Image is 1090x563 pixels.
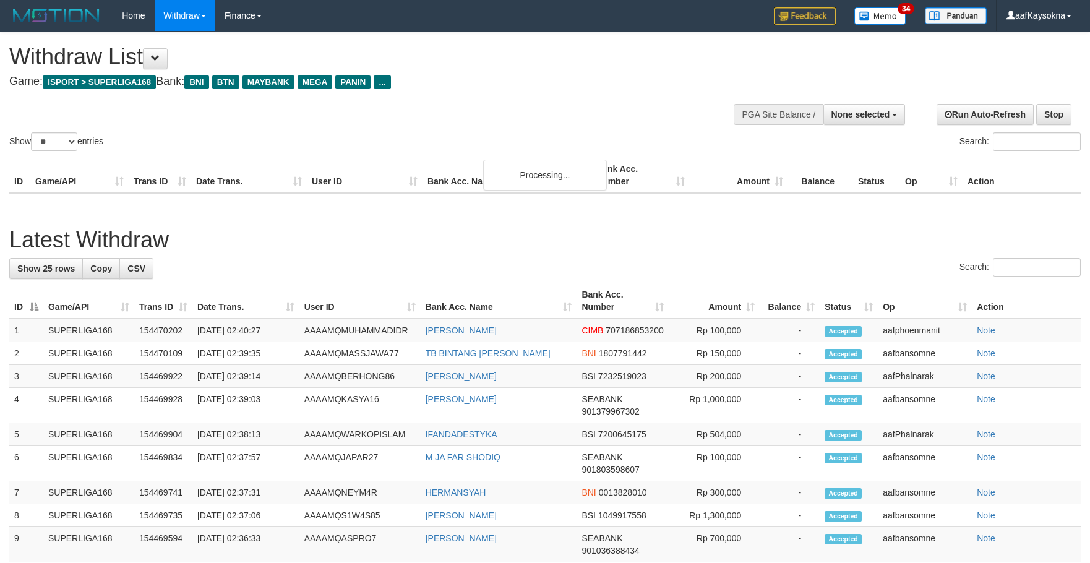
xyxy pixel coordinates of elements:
h1: Withdraw List [9,45,715,69]
td: 2 [9,342,43,365]
td: - [760,481,820,504]
th: Balance: activate to sort column ascending [760,283,820,319]
th: Op: activate to sort column ascending [878,283,972,319]
a: Note [977,488,995,497]
span: Accepted [825,349,862,359]
span: Accepted [825,372,862,382]
a: [PERSON_NAME] [426,533,497,543]
th: Op [900,158,963,193]
img: MOTION_logo.png [9,6,103,25]
td: aafbansomne [878,446,972,481]
td: AAAAMQKASYA16 [299,388,421,423]
th: ID [9,158,30,193]
span: CSV [127,264,145,273]
td: 4 [9,388,43,423]
span: MAYBANK [242,75,294,89]
a: Note [977,510,995,520]
span: PANIN [335,75,371,89]
td: - [760,342,820,365]
td: 154469904 [134,423,192,446]
th: User ID [307,158,423,193]
td: Rp 300,000 [669,481,760,504]
th: Status [853,158,900,193]
th: ID: activate to sort column descending [9,283,43,319]
td: SUPERLIGA168 [43,365,134,388]
span: BNI [184,75,208,89]
th: User ID: activate to sort column ascending [299,283,421,319]
th: Amount: activate to sort column ascending [669,283,760,319]
td: Rp 1,300,000 [669,504,760,527]
span: Copy 707186853200 to clipboard [606,325,663,335]
td: Rp 504,000 [669,423,760,446]
a: IFANDADESTYKA [426,429,497,439]
th: Game/API: activate to sort column ascending [43,283,134,319]
td: AAAAMQASPRO7 [299,527,421,562]
span: SEABANK [581,533,622,543]
th: Balance [788,158,853,193]
td: AAAAMQNEYM4R [299,481,421,504]
span: SEABANK [581,452,622,462]
a: Note [977,325,995,335]
th: Date Trans.: activate to sort column ascending [192,283,299,319]
td: 7 [9,481,43,504]
span: Copy 7200645175 to clipboard [598,429,646,439]
span: Copy 0013828010 to clipboard [599,488,647,497]
td: Rp 100,000 [669,446,760,481]
span: Copy 1807791442 to clipboard [599,348,647,358]
span: MEGA [298,75,333,89]
td: 8 [9,504,43,527]
span: CIMB [581,325,603,335]
td: SUPERLIGA168 [43,388,134,423]
h4: Game: Bank: [9,75,715,88]
h1: Latest Withdraw [9,228,1081,252]
span: BSI [581,371,596,381]
a: Stop [1036,104,1071,125]
span: Accepted [825,534,862,544]
td: SUPERLIGA168 [43,423,134,446]
td: SUPERLIGA168 [43,481,134,504]
span: BSI [581,510,596,520]
td: aafbansomne [878,527,972,562]
a: Note [977,452,995,462]
span: BSI [581,429,596,439]
td: - [760,388,820,423]
th: Bank Acc. Name: activate to sort column ascending [421,283,577,319]
td: 154469741 [134,481,192,504]
a: Note [977,371,995,381]
td: Rp 700,000 [669,527,760,562]
img: Button%20Memo.svg [854,7,906,25]
td: AAAAMQMUHAMMADIDR [299,319,421,342]
label: Search: [959,258,1081,277]
th: Amount [690,158,788,193]
a: Note [977,533,995,543]
td: AAAAMQJAPAR27 [299,446,421,481]
td: 154470109 [134,342,192,365]
td: [DATE] 02:39:35 [192,342,299,365]
td: AAAAMQMASSJAWA77 [299,342,421,365]
span: None selected [831,110,890,119]
th: Game/API [30,158,129,193]
td: aafbansomne [878,481,972,504]
td: - [760,423,820,446]
span: 34 [898,3,914,14]
td: aafbansomne [878,504,972,527]
span: Accepted [825,326,862,337]
a: Note [977,348,995,358]
td: SUPERLIGA168 [43,446,134,481]
span: SEABANK [581,394,622,404]
span: ISPORT > SUPERLIGA168 [43,75,156,89]
div: PGA Site Balance / [734,104,823,125]
td: aafphoenmanit [878,319,972,342]
span: Accepted [825,395,862,405]
a: [PERSON_NAME] [426,394,497,404]
td: 154469922 [134,365,192,388]
button: None selected [823,104,906,125]
div: Processing... [483,160,607,191]
td: SUPERLIGA168 [43,342,134,365]
label: Search: [959,132,1081,151]
td: SUPERLIGA168 [43,504,134,527]
td: aafPhalnarak [878,423,972,446]
th: Bank Acc. Number [591,158,690,193]
th: Date Trans. [191,158,307,193]
span: Copy 901803598607 to clipboard [581,465,639,475]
